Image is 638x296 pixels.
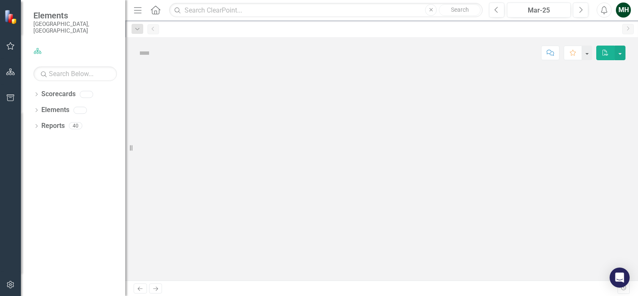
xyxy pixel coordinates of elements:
input: Search ClearPoint... [169,3,483,18]
img: Not Defined [138,46,151,60]
button: Mar-25 [507,3,571,18]
input: Search Below... [33,66,117,81]
button: MH [616,3,631,18]
img: ClearPoint Strategy [4,9,19,24]
div: Open Intercom Messenger [610,268,630,288]
a: Elements [41,105,69,115]
span: Search [451,6,469,13]
a: Reports [41,121,65,131]
small: [GEOGRAPHIC_DATA], [GEOGRAPHIC_DATA] [33,20,117,34]
button: Search [439,4,481,16]
div: Mar-25 [510,5,568,15]
span: Elements [33,10,117,20]
div: 40 [69,122,82,130]
a: Scorecards [41,89,76,99]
